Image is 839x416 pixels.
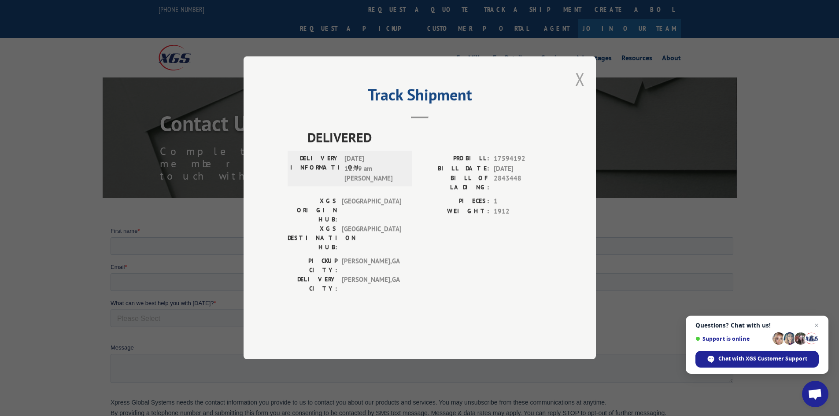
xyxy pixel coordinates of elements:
[420,174,489,192] label: BILL OF LADING:
[420,154,489,164] label: PROBILL:
[420,197,489,207] label: PIECES:
[494,174,552,192] span: 2843448
[811,320,822,331] span: Close chat
[288,197,337,225] label: XGS ORIGIN HUB:
[288,88,552,105] h2: Track Shipment
[695,351,819,368] div: Chat with XGS Customer Support
[288,275,337,294] label: DELIVERY CITY:
[420,164,489,174] label: BILL DATE:
[342,225,401,252] span: [GEOGRAPHIC_DATA]
[494,206,552,217] span: 1912
[323,99,369,106] span: Contact by Phone
[342,197,401,225] span: [GEOGRAPHIC_DATA]
[344,154,404,184] span: [DATE] 11:49 am [PERSON_NAME]
[315,87,321,92] input: Contact by Email
[575,67,585,91] button: Close modal
[315,99,321,104] input: Contact by Phone
[342,275,401,294] span: [PERSON_NAME] , GA
[494,197,552,207] span: 1
[288,257,337,275] label: PICKUP CITY:
[313,73,362,80] span: Contact Preference
[420,206,489,217] label: WEIGHT:
[718,355,807,363] span: Chat with XGS Customer Support
[494,154,552,164] span: 17594192
[307,128,552,147] span: DELIVERED
[802,381,828,407] div: Open chat
[695,335,769,342] span: Support is online
[313,1,340,7] span: Last name
[494,164,552,174] span: [DATE]
[290,154,340,184] label: DELIVERY INFORMATION:
[313,37,351,44] span: Phone number
[695,322,819,329] span: Questions? Chat with us!
[342,257,401,275] span: [PERSON_NAME] , GA
[323,87,366,94] span: Contact by Email
[288,225,337,252] label: XGS DESTINATION HUB:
